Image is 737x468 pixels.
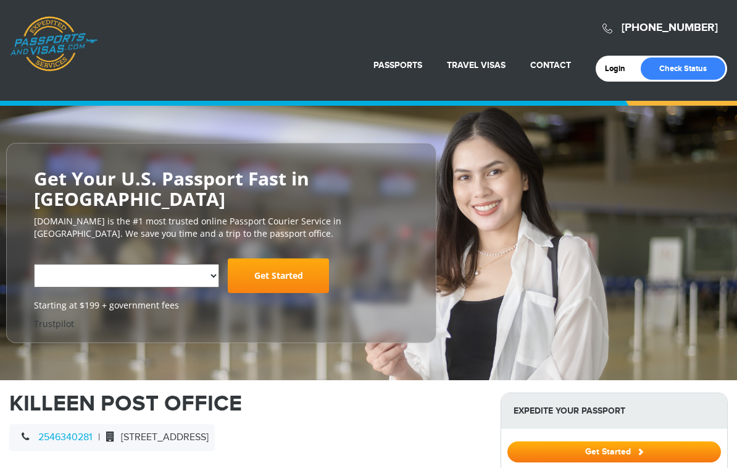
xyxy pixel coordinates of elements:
[34,168,409,209] h2: Get Your U.S. Passport Fast in [GEOGRAPHIC_DATA]
[9,393,482,415] h1: KILLEEN POST OFFICE
[373,60,422,70] a: Passports
[10,16,98,72] a: Passports & [DOMAIN_NAME]
[38,432,92,443] a: 2546340281
[228,258,329,293] a: Get Started
[447,60,506,70] a: Travel Visas
[622,21,718,35] a: [PHONE_NUMBER]
[507,441,721,462] button: Get Started
[9,424,215,451] div: |
[34,318,74,330] a: Trustpilot
[641,57,725,80] a: Check Status
[501,393,727,428] strong: Expedite Your Passport
[34,299,409,312] span: Starting at $199 + government fees
[605,64,634,74] a: Login
[530,60,571,70] a: Contact
[100,432,209,443] span: [STREET_ADDRESS]
[34,215,409,240] p: [DOMAIN_NAME] is the #1 most trusted online Passport Courier Service in [GEOGRAPHIC_DATA]. We sav...
[507,446,721,456] a: Get Started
